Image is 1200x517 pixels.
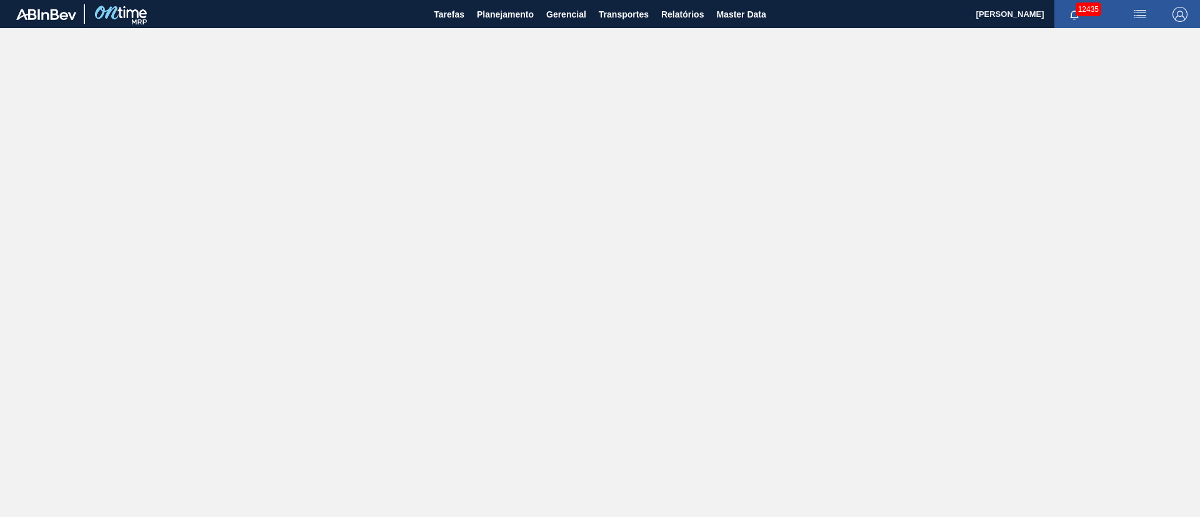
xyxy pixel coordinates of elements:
span: Gerencial [546,7,586,22]
img: Logout [1172,7,1187,22]
img: TNhmsLtSVTkK8tSr43FrP2fwEKptu5GPRR3wAAAABJRU5ErkJggg== [16,9,76,20]
span: Relatórios [661,7,704,22]
span: Tarefas [434,7,464,22]
span: Transportes [599,7,649,22]
button: Notificações [1054,6,1094,23]
span: 12435 [1076,3,1101,16]
img: userActions [1132,7,1147,22]
span: Planejamento [477,7,534,22]
span: Master Data [716,7,766,22]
